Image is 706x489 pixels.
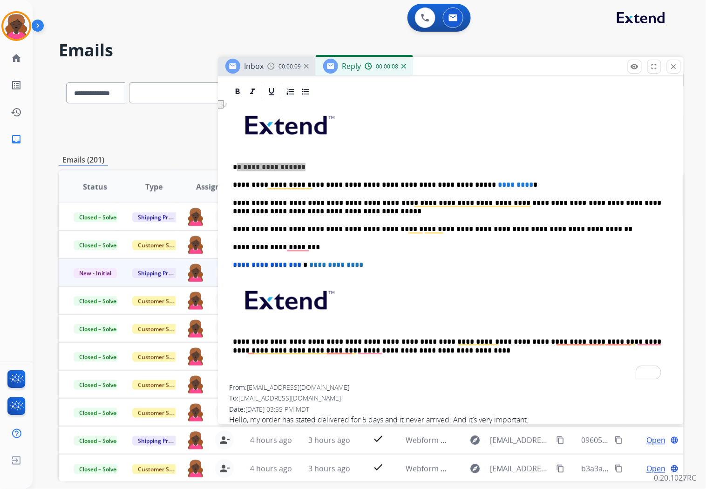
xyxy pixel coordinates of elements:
[74,296,125,306] span: Closed – Solved
[187,403,204,421] img: agent-avatar
[373,433,384,444] mat-icon: check
[654,472,697,483] p: 0.20.1027RC
[132,436,196,446] span: Shipping Protection
[132,408,193,418] span: Customer Support
[229,394,672,403] div: To:
[132,352,193,362] span: Customer Support
[245,405,309,414] span: [DATE] 03:55 PM MDT
[490,435,551,446] span: [EMAIL_ADDRESS][DOMAIN_NAME]
[671,436,679,444] mat-icon: language
[132,324,193,334] span: Customer Support
[187,291,204,309] img: agent-avatar
[670,62,678,71] mat-icon: close
[187,347,204,365] img: agent-avatar
[74,380,125,390] span: Closed – Solved
[615,436,623,444] mat-icon: content_copy
[229,100,672,385] div: To enrich screen reader interactions, please activate Accessibility in Grammarly extension settings
[83,181,107,192] span: Status
[229,405,672,414] div: Date:
[132,268,196,278] span: Shipping Protection
[187,263,204,281] img: agent-avatar
[373,462,384,473] mat-icon: check
[74,240,125,250] span: Closed – Solved
[187,459,204,477] img: agent-avatar
[238,394,341,403] span: [EMAIL_ADDRESS][DOMAIN_NAME]
[132,296,193,306] span: Customer Support
[299,85,312,99] div: Bullet List
[309,463,351,474] span: 3 hours ago
[646,435,665,446] span: Open
[250,463,292,474] span: 4 hours ago
[187,431,204,449] img: agent-avatar
[74,408,125,418] span: Closed – Solved
[11,134,22,145] mat-icon: inbox
[265,85,278,99] div: Underline
[59,41,684,60] h2: Emails
[615,464,623,473] mat-icon: content_copy
[11,80,22,91] mat-icon: list_alt
[219,435,230,446] mat-icon: person_remove
[309,435,351,445] span: 3 hours ago
[132,212,196,222] span: Shipping Protection
[245,85,259,99] div: Italic
[132,464,193,474] span: Customer Support
[74,352,125,362] span: Closed – Solved
[229,383,672,392] div: From:
[244,61,264,71] span: Inbox
[187,235,204,253] img: agent-avatar
[74,212,125,222] span: Closed – Solved
[342,61,361,71] span: Reply
[11,53,22,64] mat-icon: home
[74,436,125,446] span: Closed – Solved
[646,463,665,474] span: Open
[219,463,230,474] mat-icon: person_remove
[59,154,108,166] p: Emails (201)
[187,207,204,225] img: agent-avatar
[406,463,617,474] span: Webform from [EMAIL_ADDRESS][DOMAIN_NAME] on [DATE]
[196,181,229,192] span: Assignee
[631,62,639,71] mat-icon: remove_red_eye
[74,268,117,278] span: New - Initial
[229,414,672,426] span: Hello, my order has stated delivered for 5 days and it never arrived. And it’s very important.
[187,375,204,393] img: agent-avatar
[556,464,564,473] mat-icon: content_copy
[3,13,29,39] img: avatar
[145,181,163,192] span: Type
[470,463,481,474] mat-icon: explore
[671,464,679,473] mat-icon: language
[470,435,481,446] mat-icon: explore
[278,63,301,70] span: 00:00:09
[284,85,298,99] div: Ordered List
[490,463,551,474] span: [EMAIL_ADDRESS][DOMAIN_NAME]
[74,324,125,334] span: Closed – Solved
[132,380,193,390] span: Customer Support
[231,85,244,99] div: Bold
[406,435,617,445] span: Webform from [EMAIL_ADDRESS][DOMAIN_NAME] on [DATE]
[250,435,292,445] span: 4 hours ago
[556,436,564,444] mat-icon: content_copy
[650,62,658,71] mat-icon: fullscreen
[11,107,22,118] mat-icon: history
[132,240,193,250] span: Customer Support
[247,383,349,392] span: [EMAIL_ADDRESS][DOMAIN_NAME]
[376,63,398,70] span: 00:00:08
[74,464,125,474] span: Closed – Solved
[187,319,204,337] img: agent-avatar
